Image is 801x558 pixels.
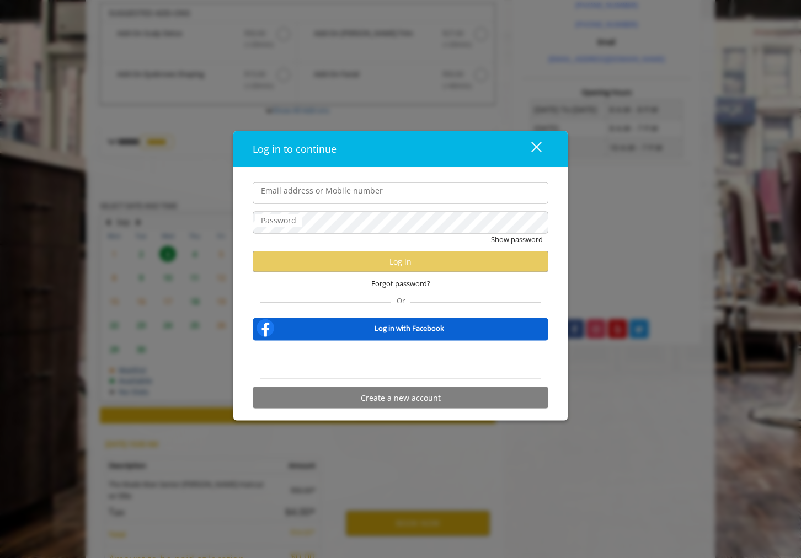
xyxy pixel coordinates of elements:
[254,317,276,339] img: facebook-logo
[350,348,451,372] div: Sign in with Google. Opens in new tab
[255,214,302,227] label: Password
[344,348,457,372] iframe: Sign in with Google Button
[519,141,541,157] div: close dialog
[391,296,410,305] span: Or
[511,138,548,160] button: close dialog
[253,251,548,272] button: Log in
[375,322,444,334] b: Log in with Facebook
[491,234,543,245] button: Show password
[253,142,337,155] span: Log in to continue
[371,278,430,289] span: Forgot password?
[255,185,388,197] label: Email address or Mobile number
[253,387,548,409] button: Create a new account
[253,182,548,204] input: Email address or Mobile number
[253,212,548,234] input: Password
